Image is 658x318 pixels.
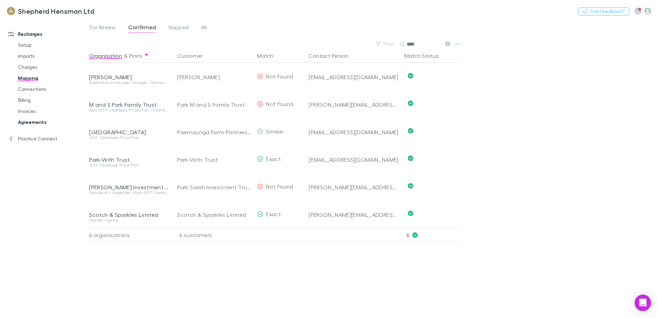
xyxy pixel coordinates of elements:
[89,136,169,140] div: GST Cashbook Price Plan
[177,201,252,229] div: Scotch & Sparkles Limited
[309,156,399,163] div: [EMAIL_ADDRESS][DOMAIN_NAME]
[309,101,399,108] div: [PERSON_NAME][EMAIL_ADDRESS][DOMAIN_NAME]
[177,118,252,146] div: Paemaunga Farm Partnership
[201,24,206,33] span: All
[177,91,252,118] div: Park M and S Family Trust
[635,295,651,311] div: Open Intercom Messenger
[11,73,93,84] a: Mapping
[309,211,399,218] div: [PERSON_NAME][EMAIL_ADDRESS][DOMAIN_NAME]
[578,7,629,15] button: Got Feedback?
[168,24,189,33] span: Skipped
[89,211,169,218] div: Scotch & Sparkles Limited
[177,49,211,63] button: Customer
[90,24,116,33] span: For Review
[89,228,172,242] div: 6 organisations
[11,62,93,73] a: Charges
[89,49,122,63] button: Organisation
[266,100,293,107] span: Not Found
[89,108,169,112] div: Non-GST Cashbook Price Plan • Cashbook (Non-GST) Price Plan
[408,100,413,106] svg: Confirmed
[266,156,281,162] span: Exact
[309,49,357,63] button: Contact Person
[89,191,169,195] div: Standard + Expenses • Non-GST Cashbook Price Plan • Grow • Cashbook (Non-GST) Price Plan
[266,73,293,79] span: Not Found
[129,49,142,63] button: Plans
[11,51,93,62] a: Imports
[266,183,293,190] span: Not Found
[1,133,93,144] a: Practice Connect
[408,211,413,216] svg: Confirmed
[11,40,93,51] a: Setup
[406,229,461,242] p: 6
[257,49,282,63] button: Match
[1,29,93,40] a: Recharges
[7,7,15,15] img: Shepherd Hensman Ltd's Logo
[177,146,252,173] div: Park-With Trust
[89,74,169,81] div: [PERSON_NAME]
[89,49,169,63] div: &
[11,106,93,117] a: Invoices
[89,101,169,108] div: M and S Park Family Trust
[177,63,252,91] div: [PERSON_NAME]
[172,228,254,242] div: 6 customers
[11,84,93,95] a: Connections
[408,73,413,78] svg: Confirmed
[404,49,447,63] button: Match Status
[408,128,413,134] svg: Confirmed
[18,7,94,15] h3: Shepherd Hensman Ltd
[3,3,98,19] a: Shepherd Hensman Ltd
[309,129,399,136] div: [EMAIL_ADDRESS][DOMAIN_NAME]
[177,173,252,201] div: Park Sarah Investment Trust
[89,156,169,163] div: Park-With Trust
[128,24,156,33] span: Confirmed
[89,81,169,85] div: Additional Employee Charges • Starter + Payroll
[309,74,399,81] div: [EMAIL_ADDRESS][DOMAIN_NAME]
[408,183,413,189] svg: Confirmed
[11,117,93,128] a: Agreements
[89,163,169,167] div: GST Cashbook Price Plan
[89,129,169,136] div: [GEOGRAPHIC_DATA]
[372,40,399,48] button: Filter
[266,128,284,135] span: Similar
[408,156,413,161] svg: Confirmed
[89,184,169,191] div: [PERSON_NAME] Investment Trust
[266,211,281,217] span: Exact
[309,184,399,191] div: [PERSON_NAME][EMAIL_ADDRESS][DOMAIN_NAME]
[11,95,93,106] a: Billing
[89,218,169,222] div: Starter • Ignite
